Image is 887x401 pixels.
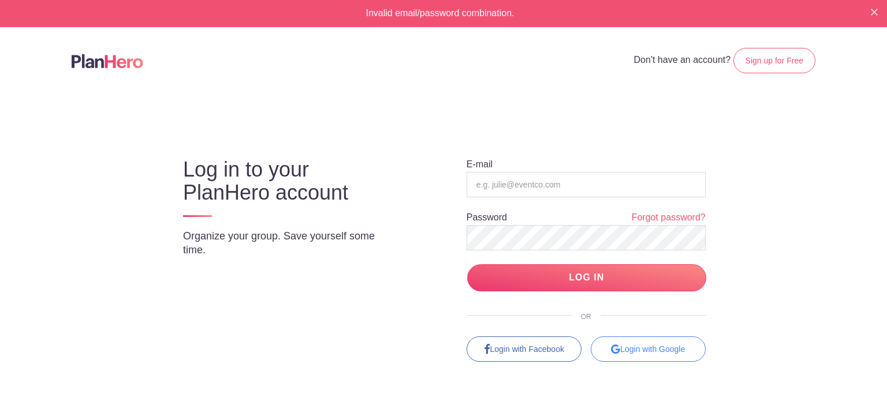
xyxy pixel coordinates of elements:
input: e.g. julie@eventco.com [467,172,706,197]
button: Close [871,7,878,16]
a: Login with Facebook [467,336,582,362]
a: Sign up for Free [733,48,815,73]
span: Don't have an account? [634,55,731,65]
a: Forgot password? [632,211,706,224]
input: LOG IN [467,264,706,291]
label: Password [467,213,507,222]
div: Login with Google [591,336,706,362]
h3: Log in to your PlanHero account [183,158,400,204]
img: X small white [871,9,878,16]
span: OR [572,313,601,321]
label: E-mail [467,160,493,169]
img: Logo main planhero [72,54,143,68]
p: Organize your group. Save yourself some time. [183,229,400,257]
